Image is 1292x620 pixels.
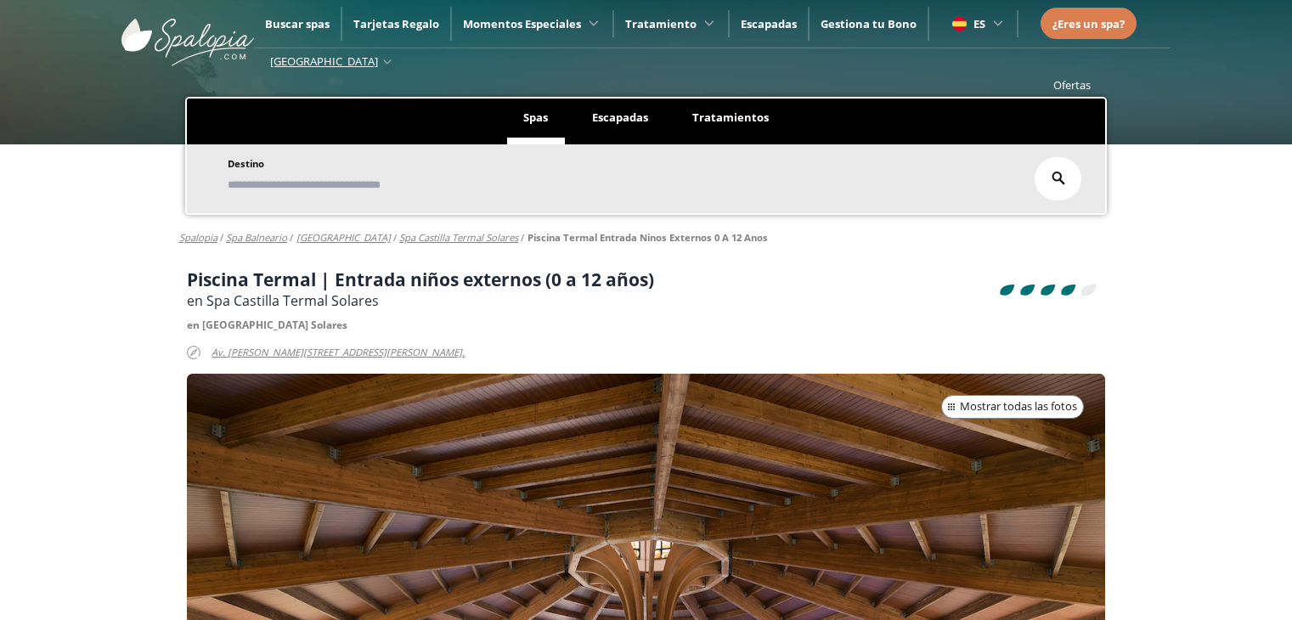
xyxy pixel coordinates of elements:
a: [GEOGRAPHIC_DATA] [296,231,391,244]
a: Ofertas [1053,77,1091,93]
span: ¿Eres un spa? [1052,16,1125,31]
a: Spalopia [179,231,217,244]
a: spa castilla termal solares [399,231,518,244]
span: / [393,231,397,245]
span: Destino [228,157,264,170]
button: Mostrar todas las fotos [941,395,1084,419]
span: [GEOGRAPHIC_DATA] [270,54,378,69]
span: Tratamientos [692,110,769,125]
a: ¿Eres un spa? [1052,14,1125,33]
h1: Piscina Termal | Entrada niños externos (0 a 12 años) [187,270,654,289]
span: en [GEOGRAPHIC_DATA] Solares [187,318,347,332]
a: Buscar spas [265,16,330,31]
span: / [290,231,293,245]
span: / [521,231,524,245]
span: Mostrar todas las fotos [960,398,1077,415]
span: en Spa Castilla Termal Solares [187,291,379,310]
a: Escapadas [741,16,797,31]
span: Av. [PERSON_NAME][STREET_ADDRESS][PERSON_NAME]. [212,343,465,363]
a: Gestiona tu Bono [821,16,917,31]
span: Escapadas [592,110,648,125]
img: ImgLogoSpalopia.BvClDcEz.svg [121,2,254,66]
span: Spas [523,110,548,125]
span: / [220,231,223,245]
a: spa balneario [226,231,287,244]
a: Tarjetas Regalo [353,16,439,31]
a: piscina termal entrada ninos externos 0 a 12 anos [528,231,768,244]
